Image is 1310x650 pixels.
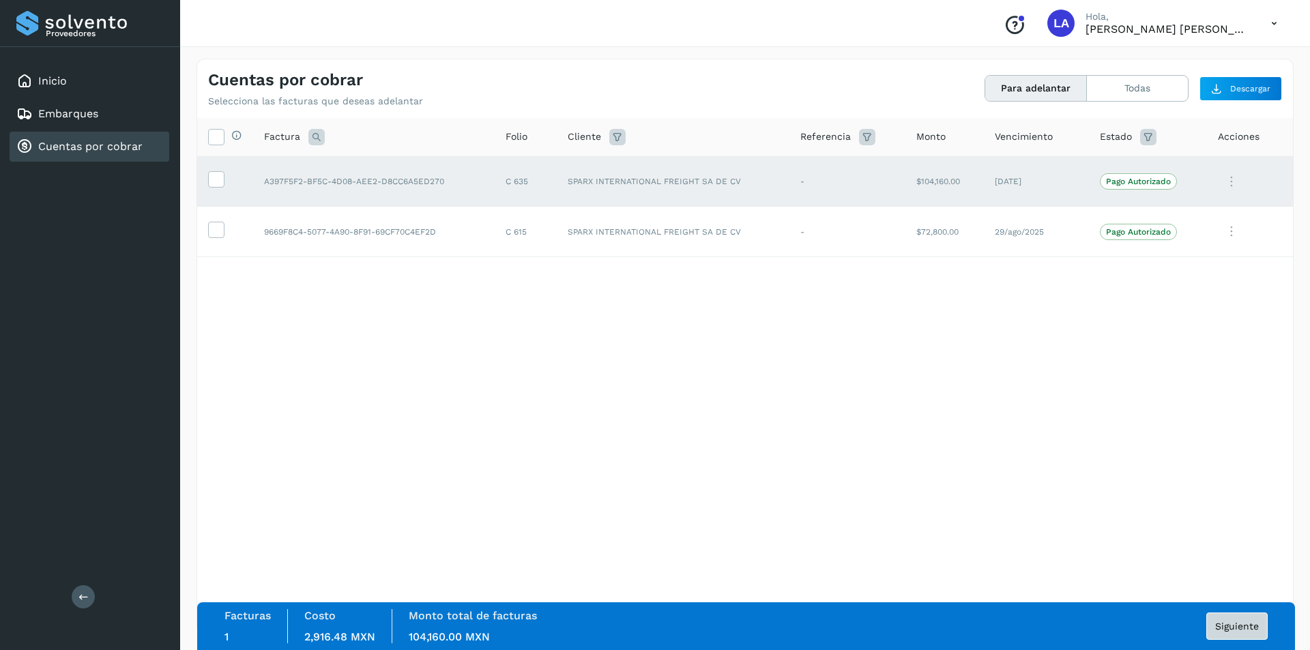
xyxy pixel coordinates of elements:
[557,156,790,207] td: SPARX INTERNATIONAL FREIGHT SA DE CV
[10,132,169,162] div: Cuentas por cobrar
[304,630,375,643] span: 2,916.48 MXN
[1106,227,1171,237] p: Pago Autorizado
[38,107,98,120] a: Embarques
[506,130,527,144] span: Folio
[1087,76,1188,101] button: Todas
[984,156,1089,207] td: [DATE]
[38,74,67,87] a: Inicio
[304,609,336,622] label: Costo
[495,207,557,257] td: C 615
[253,156,495,207] td: A397F5F2-BF5C-4D08-AEE2-D8CC6A5ED270
[1086,23,1249,35] p: Luis Adrian Garcia Sanchez
[264,130,300,144] span: Factura
[568,130,601,144] span: Cliente
[1230,83,1270,95] span: Descargar
[800,130,851,144] span: Referencia
[1199,76,1282,101] button: Descargar
[905,156,984,207] td: $104,160.00
[1206,612,1268,640] button: Siguiente
[224,630,229,643] span: 1
[1218,130,1260,144] span: Acciones
[985,76,1087,101] button: Para adelantar
[38,140,143,153] a: Cuentas por cobrar
[557,207,790,257] td: SPARX INTERNATIONAL FREIGHT SA DE CV
[789,156,905,207] td: -
[10,99,169,129] div: Embarques
[10,66,169,96] div: Inicio
[409,630,490,643] span: 104,160.00 MXN
[253,207,495,257] td: 9669F8C4-5077-4A90-8F91-69CF70C4EF2D
[1106,177,1171,186] p: Pago Autorizado
[46,29,164,38] p: Proveedores
[995,130,1053,144] span: Vencimiento
[208,95,423,107] p: Selecciona las facturas que deseas adelantar
[224,609,271,622] label: Facturas
[1086,11,1249,23] p: Hola,
[495,156,557,207] td: C 635
[916,130,946,144] span: Monto
[409,609,537,622] label: Monto total de facturas
[1100,130,1132,144] span: Estado
[1215,621,1259,631] span: Siguiente
[208,70,363,90] h4: Cuentas por cobrar
[984,207,1089,257] td: 29/ago/2025
[905,207,984,257] td: $72,800.00
[789,207,905,257] td: -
